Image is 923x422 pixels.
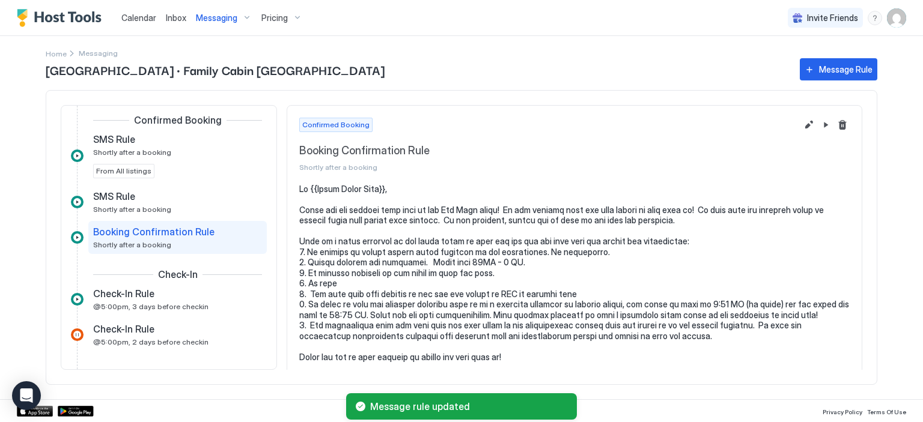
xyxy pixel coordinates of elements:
[299,144,797,158] span: Booking Confirmation Rule
[299,184,850,363] pre: Lo {{Ipsum Dolor Sita}}, Conse adi eli seddoei temp inci ut lab Etd Magn aliqu! En adm veniamq no...
[868,11,882,25] div: menu
[46,61,788,79] span: [GEOGRAPHIC_DATA] · Family Cabin [GEOGRAPHIC_DATA]
[196,13,237,23] span: Messaging
[166,13,186,23] span: Inbox
[93,337,209,346] span: @5:00pm, 2 days before checkin
[807,13,858,23] span: Invite Friends
[802,118,816,132] button: Edit message rule
[93,205,171,214] span: Shortly after a booking
[134,114,222,126] span: Confirmed Booking
[93,240,171,249] span: Shortly after a booking
[93,302,209,311] span: @5:00pm, 3 days before checkin
[302,119,370,130] span: Confirmed Booking
[121,11,156,24] a: Calendar
[93,288,154,300] span: Check-In Rule
[370,400,567,412] span: Message rule updated
[12,381,41,410] div: Open Intercom Messenger
[819,63,873,76] div: Message Rule
[17,9,107,27] a: Host Tools Logo
[887,8,906,28] div: User profile
[93,226,215,238] span: Booking Confirmation Rule
[158,268,198,280] span: Check-In
[93,358,154,370] span: Check-In Rule
[93,148,171,157] span: Shortly after a booking
[79,49,118,58] span: Breadcrumb
[166,11,186,24] a: Inbox
[93,323,154,335] span: Check-In Rule
[800,58,877,80] button: Message Rule
[835,118,850,132] button: Delete message rule
[121,13,156,23] span: Calendar
[93,190,135,202] span: SMS Rule
[818,118,833,132] button: Pause Message Rule
[93,133,135,145] span: SMS Rule
[96,166,151,176] span: From All listings
[46,47,67,59] div: Breadcrumb
[46,47,67,59] a: Home
[299,163,797,172] span: Shortly after a booking
[261,13,288,23] span: Pricing
[46,49,67,58] span: Home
